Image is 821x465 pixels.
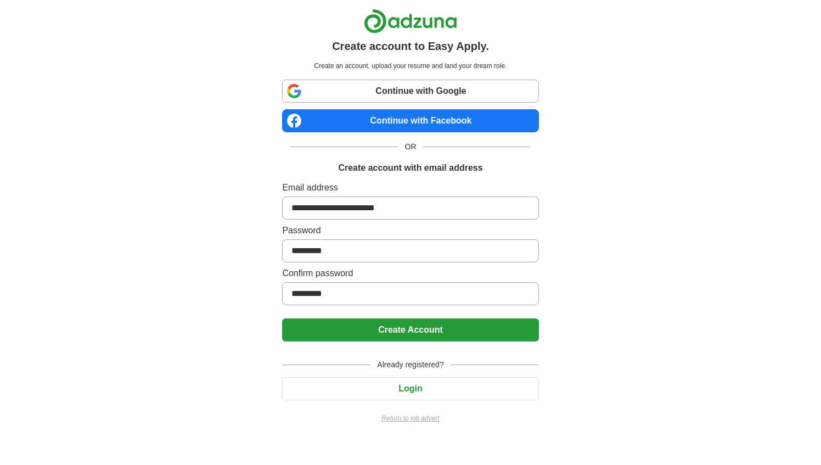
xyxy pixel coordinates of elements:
[284,61,536,71] p: Create an account, upload your resume and land your dream role.
[282,413,538,423] a: Return to job advert
[332,38,489,54] h1: Create account to Easy Apply.
[282,181,538,194] label: Email address
[398,141,423,153] span: OR
[282,377,538,400] button: Login
[282,318,538,341] button: Create Account
[282,80,538,103] a: Continue with Google
[282,109,538,132] a: Continue with Facebook
[282,267,538,280] label: Confirm password
[364,9,457,33] img: Adzuna logo
[282,384,538,393] a: Login
[370,359,450,371] span: Already registered?
[338,161,482,175] h1: Create account with email address
[282,224,538,237] label: Password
